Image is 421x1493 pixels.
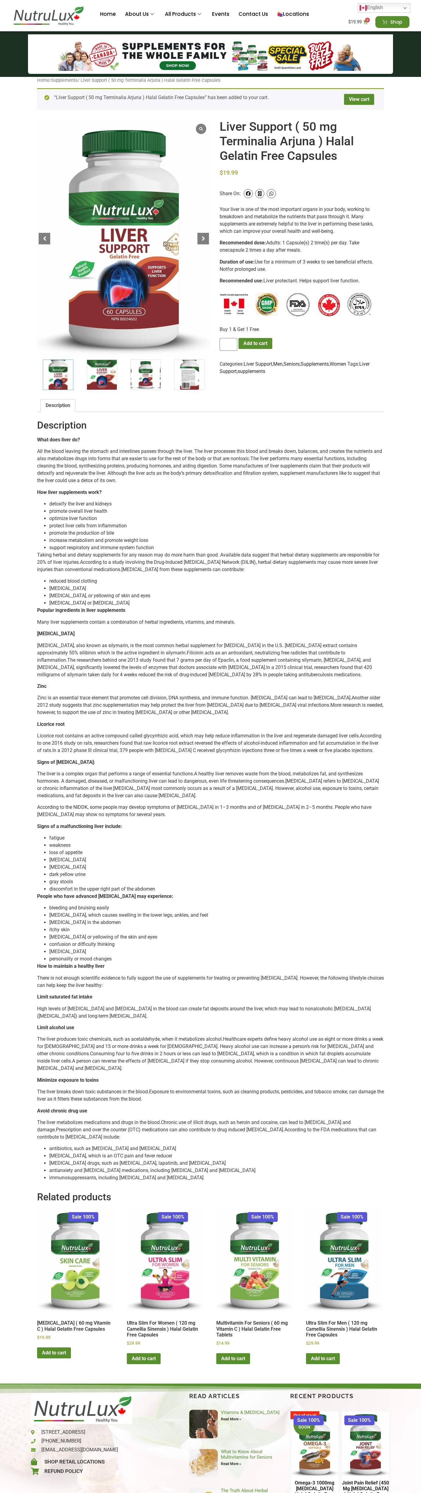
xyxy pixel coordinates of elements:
[221,1417,241,1421] a: Read more about Vitamins & Diabetes
[37,994,92,1000] b: Limit saturated fat intake
[37,771,363,784] span: A healthy liver removes waste from the blood, metabolizes fat, and synthesizes hormones. A damage...
[49,585,86,591] span: [MEDICAL_DATA]
[390,20,402,24] span: Shop
[37,1347,71,1358] a: Add to cart: “Skin Care ( 60 mg Vitamin C ) Halal Gelatin Free Capsules”
[37,1119,351,1133] span: Chronic use of illicit drugs, such as heroin and cocaine, can lead to [MEDICAL_DATA] and damage.
[37,419,384,431] h2: Description
[125,360,167,390] div: 3 / 7
[37,823,122,829] b: Signs of a malfunctioning liver include:
[220,361,370,374] span: Tags: ,
[46,399,70,412] a: Description
[330,361,346,367] a: Women
[37,437,80,443] b: What does liver do?
[220,338,237,351] input: Product quantity
[37,1036,223,1042] span: The liver produces toxic chemicals, such as acetaldehyde, when it metabolizes alcohol.
[40,1446,118,1453] span: [EMAIL_ADDRESS][DOMAIN_NAME]
[301,361,329,367] a: Supplements
[220,169,238,176] bdi: 19.99
[228,247,301,253] span: capsule 2 times a day after meals.
[238,368,265,374] a: supplements
[344,94,374,105] a: View cart
[37,1191,384,1203] h2: Related products
[49,501,112,507] span: detoxify the liver and kidneys
[37,733,381,753] span: According to one 2016 study on rats, researchers found that raw licorice root extract reversed th...
[216,1208,293,1346] a: Sale 100% Multivitamin For Seniors ( 60 mg Vitamin C ) Halal Gelatin Free Tablets $14.99
[56,1127,284,1133] span: Prescription and over the counter (OTC) medications can also contribute to drug induced [MEDICAL_...
[49,850,82,855] span: loss of appetite
[31,1458,132,1466] a: Shop Retail Locations
[375,16,409,28] a: Shop
[220,278,263,284] b: Recommended use:
[49,1160,226,1166] span: [MEDICAL_DATA] drugs, such as [MEDICAL_DATA], lapatinib, and [MEDICAL_DATA]
[216,1318,293,1340] h2: Multivitamin For Seniors ( 60 mg Vitamin C ) Halal Gelatin Free Tablets
[216,1353,250,1364] a: Add to cart: “Multivitamin For Seniors ( 60 mg Vitamin C ) Halal Gelatin Free Tablets”
[348,19,351,25] span: $
[49,927,70,933] span: itchy skin
[37,785,378,798] span: [MEDICAL_DATA] most commonly occurs as a result of a [MEDICAL_DATA]. However, alcohol use, exposu...
[37,1077,99,1083] b: Minimize exposure to toxins
[127,1341,129,1346] span: $
[37,664,372,678] span: In a 2015 clinical trial, researchers found that 420 milligrams of silymarin taken daily for 4 we...
[291,1411,339,1477] img: Omega-3 1000mg Fish Oil Halal Gelatin Free Softgels
[37,552,379,565] span: Taking herbal and dietary supplements for any reason may do more harm than good. Available data s...
[37,963,105,969] b: How to maintain a healthy liver
[365,18,370,22] span: 2
[341,1411,390,1477] img: Joint Pain Relief (450 mg Glucosamine Sulfate ) Halal Gelatin Free Capsules
[127,1318,203,1340] h2: Ultra Slim For Women ( 120 mg Camellia Sinensis ) Halal Gelatin Free Capsules
[49,578,97,584] span: reduced blood clotting
[263,278,360,284] span: Liver protectant. Helps support liver function.
[49,941,115,947] span: confusion or difficulty thinking
[220,169,223,176] span: $
[221,1449,272,1460] a: What to Know About Multivitamins for Seniors
[220,259,255,265] b: Duration of use:
[37,559,378,572] span: According to a study involving the Drug-Induced [MEDICAL_DATA] Network (DILIN), herbal dietary su...
[220,361,370,374] a: Liver Support
[37,683,47,689] b: Zinc
[231,456,250,461] span: nontoxic.
[306,1208,382,1313] img: Ultra Slim For Men ( 120 mg Camellia Sinensis ) Halal Gelatin Free Capsules
[220,240,359,253] span: Adults: 1 Capsule(s) 2 time(s) per day. Take one
[189,1393,284,1399] h4: Read articles
[220,181,241,206] span: Share On:
[37,607,125,613] b: Popular ingredients in liver supplements
[49,1146,176,1151] span: antibiotics, such as [MEDICAL_DATA] and [MEDICAL_DATA]
[49,871,85,877] span: dark yellow urine
[37,771,194,777] span: The liver is a complex organ that performs a range of essential functions.
[127,1208,203,1313] img: Ultra Slim For Women ( 120 mg Camellia Sinensis ) Halal Gelatin Free Capsules
[221,1462,241,1466] a: Read more about What to Know About Multivitamins for Seniors
[273,2,314,26] a: Locations
[37,643,357,656] span: [MEDICAL_DATA], also known as silymarin, is the most common herbal supplement for [MEDICAL_DATA] ...
[244,361,272,367] a: Liver Support
[120,2,160,26] a: About Us
[227,266,266,272] span: for prolonged use.
[306,1341,308,1346] span: $
[121,567,245,572] span: [MEDICAL_DATA] from these supplements can contribute:
[40,1429,85,1436] span: [STREET_ADDRESS]
[31,1437,132,1445] a: [PHONE_NUMBER]
[348,19,362,25] bdi: 19.99
[238,338,272,349] button: Add to cart
[37,1127,376,1140] span: According to the FDA medications that can contribute to [MEDICAL_DATA] include:
[49,523,127,529] span: protect liver cells from inflammation
[52,747,374,753] span: In a 2012 phase III clinical trial, 379 people with [MEDICAL_DATA] C received glycyrrhizin inject...
[284,361,300,367] a: Seniors
[49,1153,172,1159] span: [MEDICAL_DATA], which is an OTC pain and fever reducer
[49,835,64,841] span: fatigue
[234,2,273,26] a: Contact Us
[37,1051,371,1064] span: Consuming four to five drinks in 2 hours or less can lead to [MEDICAL_DATA], which is a condition...
[220,326,384,333] p: Buy 1 & Get 1 Free
[37,78,49,83] a: Home
[358,3,410,13] a: English
[306,1318,382,1340] h2: Ultra Slim For Men ( 120 mg Camellia Sinensis ) Halal Gelatin Free Capsules
[37,778,379,791] span: [MEDICAL_DATA] refers to [MEDICAL_DATA] or chronic inflammation of the liver.
[127,1341,140,1346] bdi: 29.99
[294,1414,315,1436] span: COMING SOON
[37,1036,383,1057] span: Healthcare experts define heavy alcohol use as eight or more drinks a week for [DEMOGRAPHIC_DATA]...
[37,631,75,636] b: [MEDICAL_DATA]
[49,912,208,918] span: [MEDICAL_DATA], which causes swelling in the lower legs, ankles, and feet
[37,88,384,110] div: “Liver Support ( 50 mg Terminalia Arjuna ) Halal Gelatin Free Capsules” has been added to your cart.
[306,1353,340,1364] a: Add to cart: “Ultra Slim For Men ( 120 mg Camellia Sinensis ) Halal Gelatin Free Capsules”
[96,2,120,26] a: Home
[220,206,373,234] span: Your liver is one of the most important organs in your body, working to breakdown and metabolize ...
[31,1446,132,1453] a: [EMAIL_ADDRESS][DOMAIN_NAME]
